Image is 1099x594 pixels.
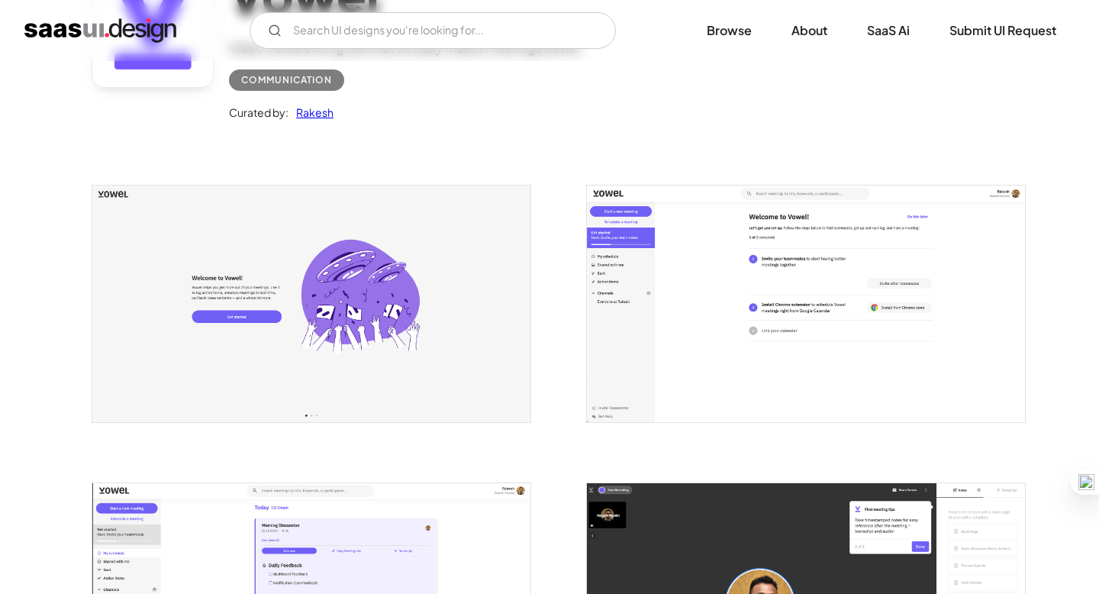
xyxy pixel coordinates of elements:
[849,14,928,47] a: SaaS Ai
[587,186,1025,421] img: 60167332710fdffebb6a6cab_vowel-dashboard.jpg
[24,18,176,43] a: home
[250,12,616,49] input: Search UI designs you're looking for...
[92,186,530,421] img: 60167266b92849512065eafd_vowel-welcome.jpg
[241,71,332,89] div: Communication
[931,14,1075,47] a: Submit UI Request
[92,186,530,421] a: open lightbox
[773,14,846,47] a: About
[250,12,616,49] form: Email Form
[688,14,770,47] a: Browse
[1078,474,1094,490] img: one_i.png
[288,103,334,121] a: Rakesh
[587,186,1025,421] a: open lightbox
[229,103,288,121] div: Curated by:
